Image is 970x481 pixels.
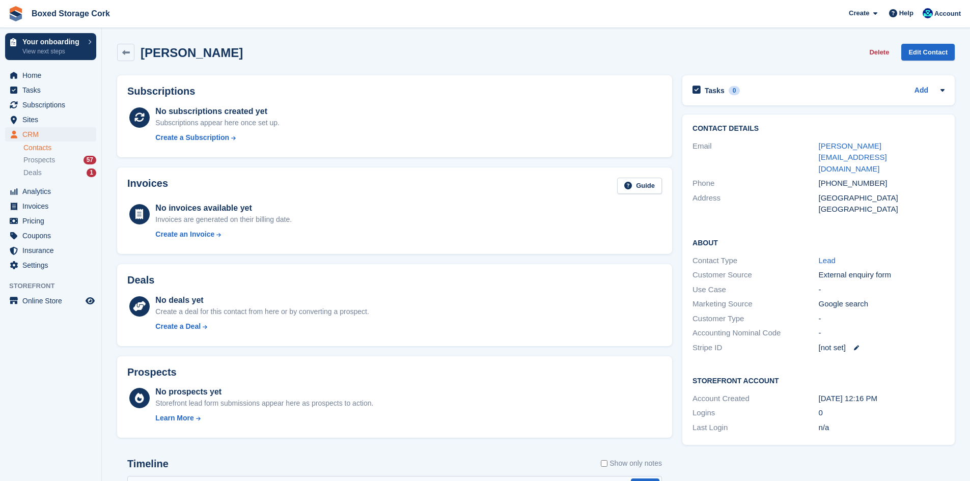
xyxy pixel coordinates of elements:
[9,281,101,291] span: Storefront
[155,202,292,214] div: No invoices available yet
[22,243,84,258] span: Insurance
[22,38,83,45] p: Your onboarding
[22,98,84,112] span: Subscriptions
[5,184,96,199] a: menu
[155,386,373,398] div: No prospects yet
[692,178,818,189] div: Phone
[692,255,818,267] div: Contact Type
[23,168,42,178] span: Deals
[601,458,662,469] label: Show only notes
[692,269,818,281] div: Customer Source
[22,258,84,272] span: Settings
[155,132,280,143] a: Create a Subscription
[155,294,369,306] div: No deals yet
[22,127,84,142] span: CRM
[692,375,945,385] h2: Storefront Account
[819,256,836,265] a: Lead
[5,98,96,112] a: menu
[819,327,945,339] div: -
[865,44,893,61] button: Delete
[5,68,96,82] a: menu
[601,458,607,469] input: Show only notes
[5,214,96,228] a: menu
[5,229,96,243] a: menu
[819,178,945,189] div: [PHONE_NUMBER]
[155,132,229,143] div: Create a Subscription
[5,294,96,308] a: menu
[127,178,168,194] h2: Invoices
[692,140,818,175] div: Email
[23,155,96,165] a: Prospects 57
[127,458,169,470] h2: Timeline
[5,33,96,60] a: Your onboarding View next steps
[22,68,84,82] span: Home
[22,199,84,213] span: Invoices
[155,413,373,423] a: Learn More
[819,313,945,325] div: -
[84,156,96,164] div: 57
[155,229,292,240] a: Create an Invoice
[819,407,945,419] div: 0
[819,342,945,354] div: [not set]
[84,295,96,307] a: Preview store
[692,393,818,405] div: Account Created
[155,398,373,409] div: Storefront lead form submissions appear here as prospects to action.
[27,5,114,22] a: Boxed Storage Cork
[22,47,83,56] p: View next steps
[127,366,177,378] h2: Prospects
[22,112,84,127] span: Sites
[155,321,201,332] div: Create a Deal
[5,258,96,272] a: menu
[127,86,662,97] h2: Subscriptions
[23,167,96,178] a: Deals 1
[5,243,96,258] a: menu
[141,46,243,60] h2: [PERSON_NAME]
[155,413,193,423] div: Learn More
[23,155,55,165] span: Prospects
[819,422,945,434] div: n/a
[819,269,945,281] div: External enquiry form
[127,274,154,286] h2: Deals
[22,214,84,228] span: Pricing
[849,8,869,18] span: Create
[934,9,961,19] span: Account
[692,342,818,354] div: Stripe ID
[819,204,945,215] div: [GEOGRAPHIC_DATA]
[923,8,933,18] img: Vincent
[23,143,96,153] a: Contacts
[22,83,84,97] span: Tasks
[692,284,818,296] div: Use Case
[901,44,955,61] a: Edit Contact
[155,229,214,240] div: Create an Invoice
[692,298,818,310] div: Marketing Source
[22,184,84,199] span: Analytics
[155,214,292,225] div: Invoices are generated on their billing date.
[22,294,84,308] span: Online Store
[617,178,662,194] a: Guide
[155,306,369,317] div: Create a deal for this contact from here or by converting a prospect.
[87,168,96,177] div: 1
[5,112,96,127] a: menu
[5,127,96,142] a: menu
[155,105,280,118] div: No subscriptions created yet
[155,321,369,332] a: Create a Deal
[22,229,84,243] span: Coupons
[692,237,945,247] h2: About
[8,6,23,21] img: stora-icon-8386f47178a22dfd0bd8f6a31ec36ba5ce8667c1dd55bd0f319d3a0aa187defe.svg
[899,8,913,18] span: Help
[819,284,945,296] div: -
[819,298,945,310] div: Google search
[692,407,818,419] div: Logins
[692,192,818,215] div: Address
[5,83,96,97] a: menu
[692,125,945,133] h2: Contact Details
[819,192,945,204] div: [GEOGRAPHIC_DATA]
[819,142,887,173] a: [PERSON_NAME][EMAIL_ADDRESS][DOMAIN_NAME]
[819,393,945,405] div: [DATE] 12:16 PM
[914,85,928,97] a: Add
[5,199,96,213] a: menu
[155,118,280,128] div: Subscriptions appear here once set up.
[692,313,818,325] div: Customer Type
[705,86,725,95] h2: Tasks
[692,327,818,339] div: Accounting Nominal Code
